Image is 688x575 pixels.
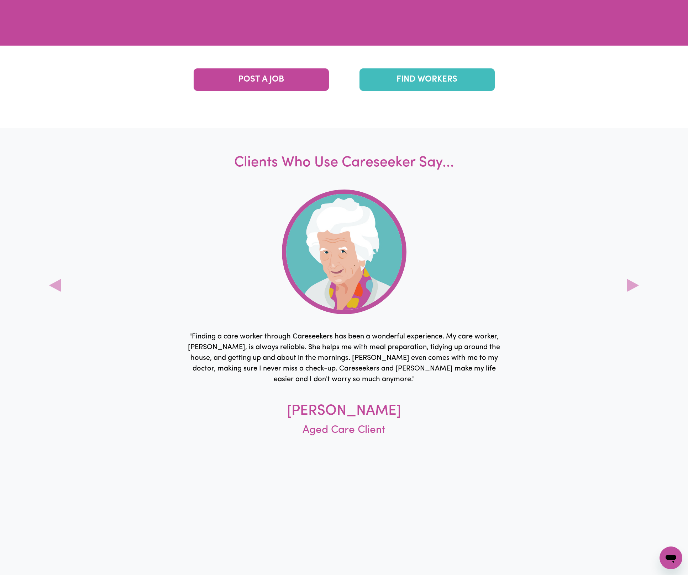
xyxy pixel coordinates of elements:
img: Margaret's profile [282,190,406,314]
p: " Finding a care worker through Careseekers has been a wonderful experience. My care worker, [PER... [187,331,501,385]
h3: [PERSON_NAME] [119,402,569,421]
h2: Clients Who Use Careseeker Say... [119,154,569,172]
a: POST A JOB [194,68,329,91]
p: Aged Care Client [164,421,524,445]
iframe: Button to launch messaging window [660,546,682,569]
a: FIND WORKERS [359,68,495,91]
